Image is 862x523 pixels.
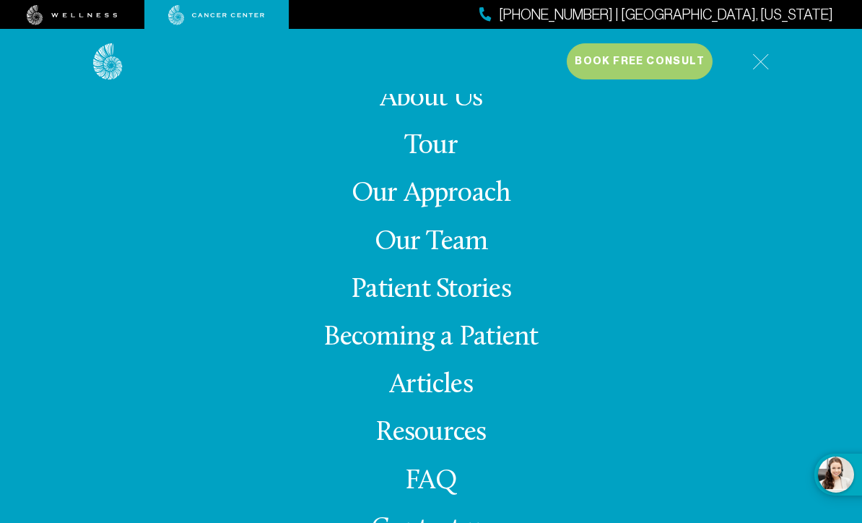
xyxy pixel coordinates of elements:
a: [PHONE_NUMBER] | [GEOGRAPHIC_DATA], [US_STATE] [479,4,833,25]
img: logo [93,43,123,80]
button: Book Free Consult [567,43,713,79]
a: Patient Stories [351,276,511,304]
img: cancer center [168,5,265,25]
a: Articles [389,371,473,399]
img: icon-hamburger [752,53,769,70]
span: [PHONE_NUMBER] | [GEOGRAPHIC_DATA], [US_STATE] [499,4,833,25]
a: FAQ [405,467,457,496]
a: About Us [380,85,483,113]
a: Our Team [375,228,488,256]
a: Becoming a Patient [323,324,538,352]
a: Tour [404,132,458,160]
img: wellness [27,5,118,25]
a: Resources [375,419,486,447]
a: Our Approach [352,180,511,208]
